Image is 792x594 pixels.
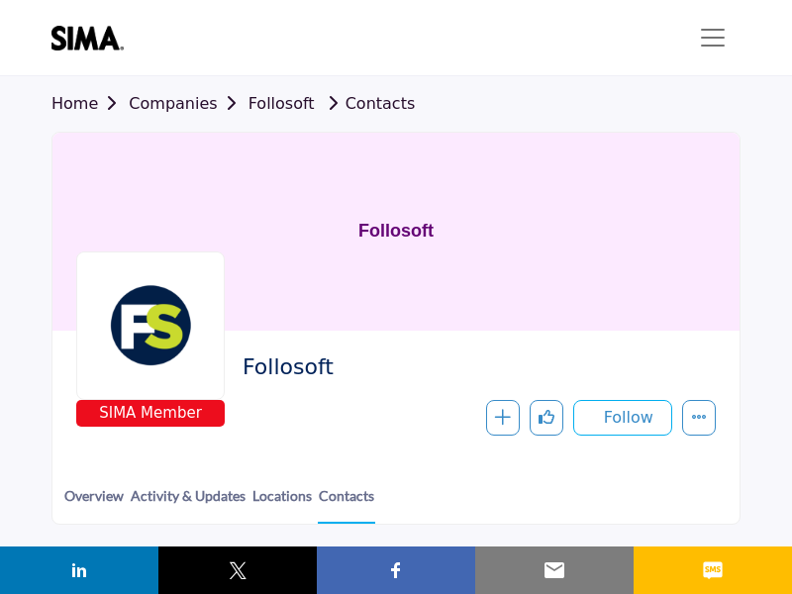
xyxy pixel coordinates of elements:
[63,485,125,522] a: Overview
[248,94,315,113] a: Follosoft
[701,558,725,582] img: sms sharing button
[318,485,375,524] a: Contacts
[251,485,313,522] a: Locations
[685,18,741,57] button: Toggle navigation
[51,94,129,113] a: Home
[543,558,566,582] img: email sharing button
[530,400,563,436] button: Like
[320,94,416,113] a: Contacts
[80,402,221,425] span: SIMA Member
[682,400,716,436] button: More details
[67,558,91,582] img: linkedin sharing button
[129,94,247,113] a: Companies
[358,133,434,331] h1: Follosoft
[573,400,672,436] button: Follow
[243,354,706,380] h2: Follosoft
[226,558,249,582] img: twitter sharing button
[130,485,247,522] a: Activity & Updates
[384,558,408,582] img: facebook sharing button
[51,26,134,50] img: site Logo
